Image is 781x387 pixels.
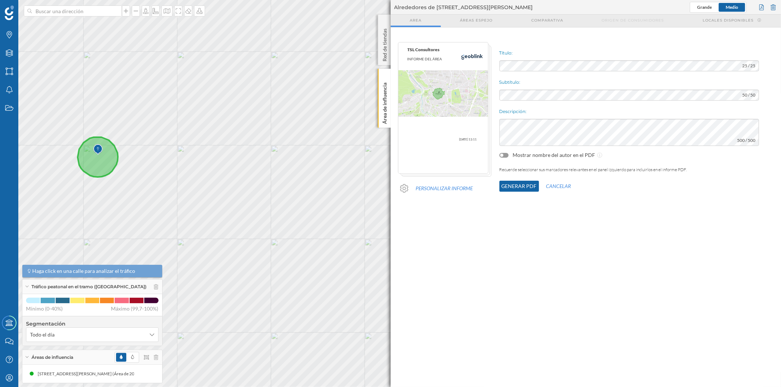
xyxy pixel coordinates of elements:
[5,5,14,20] img: Geoblink Logo
[531,18,563,23] span: Comparativa
[30,331,55,338] span: Todo el día
[26,320,159,327] h4: Segmentación
[697,4,712,10] span: Grande
[409,183,480,194] button: Personalizar informe
[499,166,759,173] p: Recuerde seleccionar sus marcadores relevantes en el panel izquierdo para incluirlos en el inform...
[602,18,664,23] span: Origen de consumidores
[111,305,159,312] span: Máximo (99,7-100%)
[408,55,484,63] p: INFORME DEL ÁREA
[460,18,493,23] span: Áreas espejo
[499,49,759,57] p: Título:
[33,267,135,275] span: Haga click en una calle para analizar el tráfico
[38,370,173,377] div: [STREET_ADDRESS][PERSON_NAME] (Área de 200 metros de radio)
[499,108,759,115] p: Descripción:
[499,79,759,86] p: Subtítulo:
[499,181,539,192] button: Generar PDF
[408,46,484,53] p: TSL Consultores
[93,142,103,157] img: Marker
[394,4,533,11] span: Alrededores de [STREET_ADDRESS][PERSON_NAME]
[733,135,759,146] span: 500 / 500
[15,5,41,12] span: Soporte
[539,181,579,192] button: Cancelar
[513,151,595,159] label: Mostrar nombre del autor en el PDF
[726,4,738,10] span: Medio
[739,60,759,71] span: 25 / 25
[31,354,73,361] span: Áreas de influencia
[703,18,754,23] span: Locales disponibles
[739,90,759,101] span: 50 / 50
[381,80,388,124] p: Área de influencia
[410,18,421,23] span: Area
[31,283,146,290] span: Tráfico peatonal en el tramo ([GEOGRAPHIC_DATA])
[381,26,388,61] p: Red de tiendas
[26,305,63,312] span: Mínimo (0-40%)
[409,136,477,143] p: [DATE] 13:11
